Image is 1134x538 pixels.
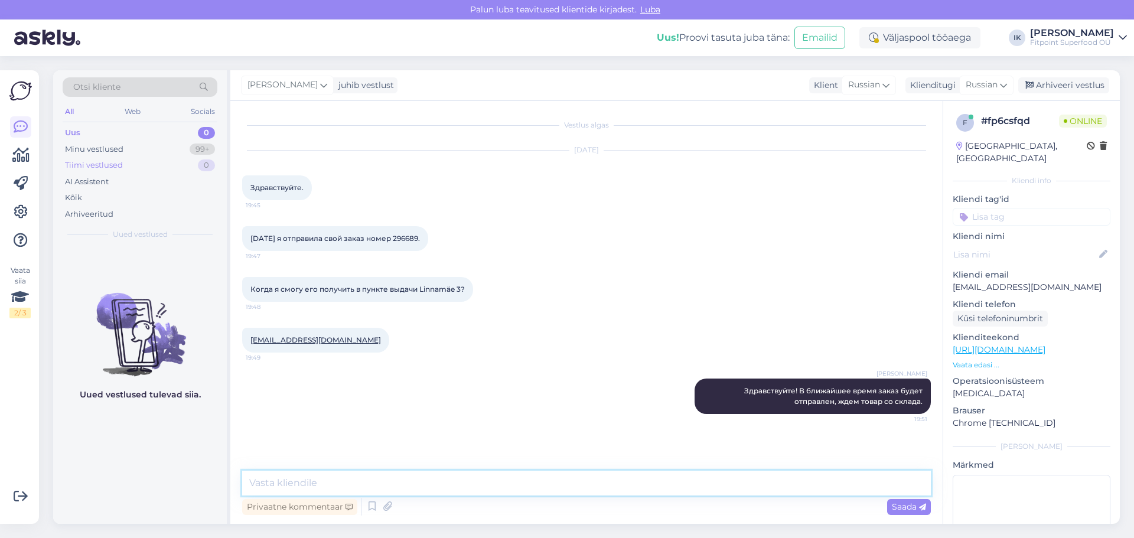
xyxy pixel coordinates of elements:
[9,80,32,102] img: Askly Logo
[883,415,927,423] span: 19:51
[65,208,113,220] div: Arhiveeritud
[1018,77,1109,93] div: Arhiveeri vestlus
[744,386,924,406] span: Здравствуйте! В ближайшее время заказ будет отправлен, ждем товар со склада.
[65,144,123,155] div: Minu vestlused
[242,499,357,515] div: Privaatne kommentaar
[113,229,168,240] span: Uued vestlused
[953,441,1110,452] div: [PERSON_NAME]
[953,344,1045,355] a: [URL][DOMAIN_NAME]
[1059,115,1107,128] span: Online
[966,79,998,92] span: Russian
[809,79,838,92] div: Klient
[953,311,1048,327] div: Küsi telefoninumbrit
[73,81,120,93] span: Otsi kliente
[250,285,465,294] span: Когда я смогу его получить в пункте выдачи Linnamäe 3?
[956,140,1087,165] div: [GEOGRAPHIC_DATA], [GEOGRAPHIC_DATA]
[250,183,304,192] span: Здравствуйте.
[953,298,1110,311] p: Kliendi telefon
[953,230,1110,243] p: Kliendi nimi
[65,176,109,188] div: AI Assistent
[953,331,1110,344] p: Klienditeekond
[334,79,394,92] div: juhib vestlust
[953,269,1110,281] p: Kliendi email
[80,389,201,401] p: Uued vestlused tulevad siia.
[250,234,420,243] span: [DATE] я отправила свой заказ номер 296689.
[953,208,1110,226] input: Lisa tag
[198,127,215,139] div: 0
[953,360,1110,370] p: Vaata edasi ...
[1009,30,1025,46] div: IK
[637,4,664,15] span: Luba
[63,104,76,119] div: All
[905,79,956,92] div: Klienditugi
[65,127,80,139] div: Uus
[9,265,31,318] div: Vaata siia
[190,144,215,155] div: 99+
[242,145,931,155] div: [DATE]
[963,118,967,127] span: f
[657,32,679,43] b: Uus!
[188,104,217,119] div: Socials
[953,248,1097,261] input: Lisa nimi
[53,272,227,378] img: No chats
[953,375,1110,387] p: Operatsioonisüsteem
[1030,28,1114,38] div: [PERSON_NAME]
[198,159,215,171] div: 0
[9,308,31,318] div: 2 / 3
[953,417,1110,429] p: Chrome [TECHNICAL_ID]
[953,405,1110,417] p: Brauser
[953,459,1110,471] p: Märkmed
[247,79,318,92] span: [PERSON_NAME]
[953,175,1110,186] div: Kliendi info
[981,114,1059,128] div: # fp6csfqd
[859,27,980,48] div: Väljaspool tööaega
[246,302,290,311] span: 19:48
[246,201,290,210] span: 19:45
[65,159,123,171] div: Tiimi vestlused
[122,104,143,119] div: Web
[1030,38,1114,47] div: Fitpoint Superfood OÜ
[953,193,1110,206] p: Kliendi tag'id
[892,501,926,512] span: Saada
[657,31,790,45] div: Proovi tasuta juba täna:
[246,252,290,260] span: 19:47
[876,369,927,378] span: [PERSON_NAME]
[1030,28,1127,47] a: [PERSON_NAME]Fitpoint Superfood OÜ
[953,281,1110,294] p: [EMAIL_ADDRESS][DOMAIN_NAME]
[242,120,931,131] div: Vestlus algas
[848,79,880,92] span: Russian
[246,353,290,362] span: 19:49
[65,192,82,204] div: Kõik
[953,387,1110,400] p: [MEDICAL_DATA]
[250,335,381,344] a: [EMAIL_ADDRESS][DOMAIN_NAME]
[794,27,845,49] button: Emailid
